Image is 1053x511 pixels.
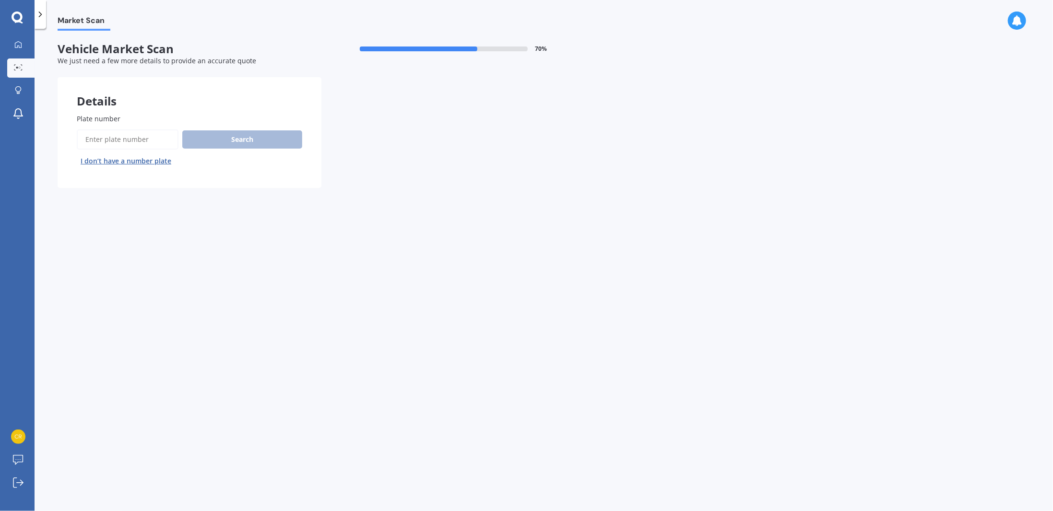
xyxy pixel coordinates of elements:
[58,77,321,106] div: Details
[11,430,25,444] img: f5e476100b0ffc9e9fbdb150ccb3a776
[77,129,178,150] input: Enter plate number
[58,56,256,65] span: We just need a few more details to provide an accurate quote
[535,46,547,52] span: 70 %
[77,114,120,123] span: Plate number
[77,153,175,169] button: I don’t have a number plate
[58,42,321,56] span: Vehicle Market Scan
[58,16,110,29] span: Market Scan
